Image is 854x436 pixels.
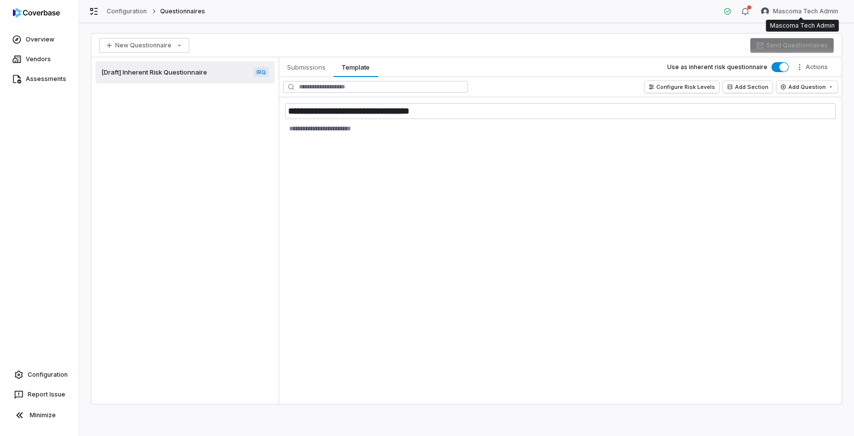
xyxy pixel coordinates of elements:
span: Assessments [26,75,66,83]
span: Submissions [283,61,330,74]
span: Vendors [26,55,51,63]
a: Configuration [4,366,75,384]
button: More actions [793,60,834,75]
button: Add Section [723,81,772,93]
span: Configuration [28,371,68,379]
label: Use as inherent risk questionnaire [667,63,768,71]
button: New Questionnaire [99,38,189,53]
a: [Draft] Inherent Risk QuestionnaireIRQ [95,61,275,83]
span: Mascoma Tech Admin [773,7,838,15]
a: Vendors [2,50,77,68]
a: Assessments [2,70,77,88]
span: Minimize [30,411,56,419]
span: Questionnaires [160,7,206,15]
span: Overview [26,36,54,43]
button: Send Questionnaires [750,38,834,53]
img: Mascoma Tech Admin avatar [761,7,769,15]
a: Overview [2,31,77,48]
span: IRQ [254,67,269,77]
button: Add Question [776,81,838,93]
div: Mascoma Tech Admin [770,22,835,30]
span: Template [338,61,374,74]
button: Report Issue [4,386,75,403]
span: Report Issue [28,391,65,398]
button: Configure Risk Levels [644,81,719,93]
a: Configuration [107,7,147,15]
button: Mascoma Tech Admin avatarMascoma Tech Admin [755,4,844,19]
button: Minimize [4,405,75,425]
span: [Draft] Inherent Risk Questionnaire [101,68,207,77]
img: logo-D7KZi-bG.svg [13,8,60,18]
